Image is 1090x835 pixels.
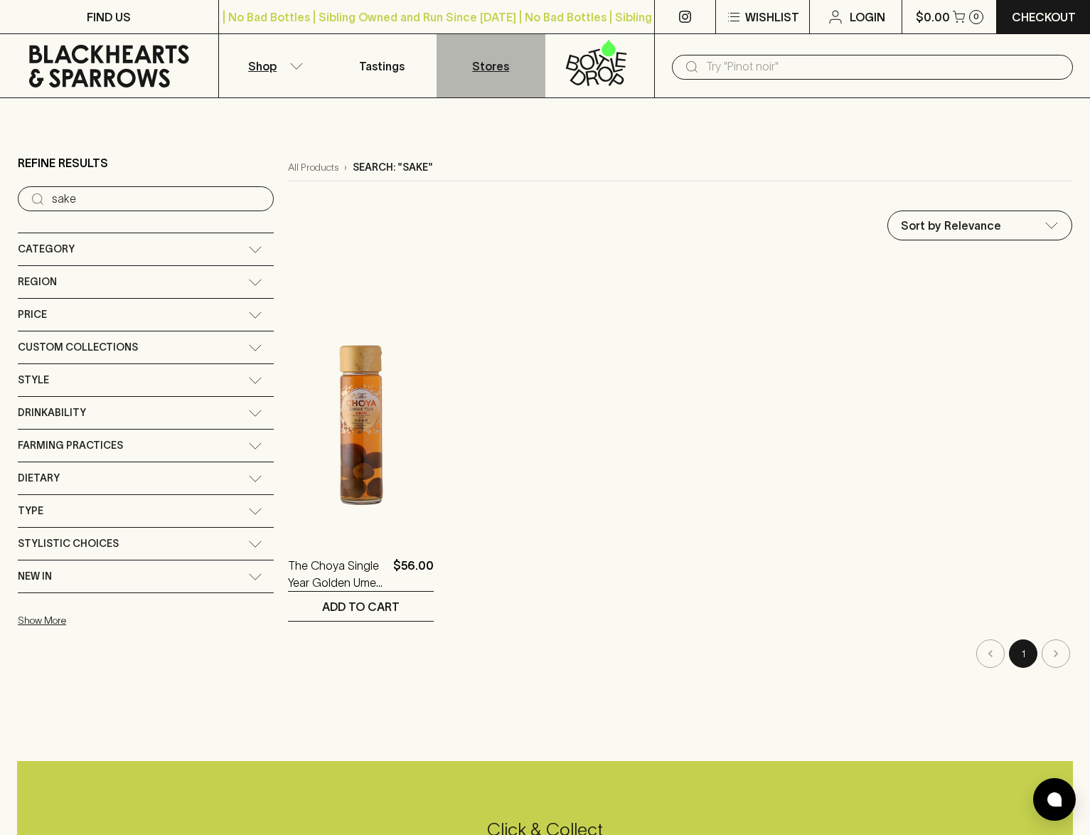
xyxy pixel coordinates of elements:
[916,9,950,26] p: $0.00
[87,9,131,26] p: FIND US
[322,598,400,615] p: ADD TO CART
[288,639,1072,668] nav: pagination navigation
[18,397,274,429] div: Drinkability
[18,154,108,171] p: Refine Results
[288,592,434,621] button: ADD TO CART
[359,58,405,75] p: Tastings
[18,430,274,462] div: Farming Practices
[18,364,274,396] div: Style
[901,217,1001,234] p: Sort by Relevance
[18,560,274,592] div: New In
[18,273,57,291] span: Region
[18,469,60,487] span: Dietary
[344,160,347,175] p: ›
[1047,792,1062,807] img: bubble-icon
[18,495,274,527] div: Type
[888,211,1072,240] div: Sort by Relevance
[18,299,274,331] div: Price
[288,557,388,591] a: The Choya Single Year Golden Ume Fruit Liqueur
[18,535,119,553] span: Stylistic Choices
[353,160,433,175] p: Search: "sake"
[52,188,262,211] input: Try “Pinot noir”
[248,58,277,75] p: Shop
[18,437,123,454] span: Farming Practices
[288,287,434,536] img: The Choya Single Year Golden Ume Fruit Liqueur
[1012,9,1076,26] p: Checkout
[288,160,338,175] a: All Products
[850,9,885,26] p: Login
[18,502,43,520] span: Type
[18,371,49,389] span: Style
[745,9,799,26] p: Wishlist
[18,306,47,324] span: Price
[437,34,545,97] a: Stores
[472,58,509,75] p: Stores
[18,404,86,422] span: Drinkability
[18,606,204,635] button: Show More
[393,557,434,591] p: $56.00
[18,339,138,356] span: Custom Collections
[328,34,437,97] a: Tastings
[18,331,274,363] div: Custom Collections
[18,568,52,585] span: New In
[1009,639,1037,668] button: page 1
[706,55,1062,78] input: Try "Pinot noir"
[973,13,979,21] p: 0
[18,528,274,560] div: Stylistic Choices
[219,34,328,97] button: Shop
[18,462,274,494] div: Dietary
[18,266,274,298] div: Region
[18,240,75,258] span: Category
[18,233,274,265] div: Category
